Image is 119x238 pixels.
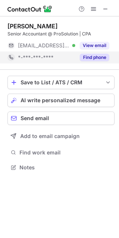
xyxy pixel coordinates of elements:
[7,4,52,13] img: ContactOut v5.3.10
[18,42,70,49] span: [EMAIL_ADDRESS][DOMAIN_NAME]
[7,147,115,158] button: Find work email
[19,164,112,171] span: Notes
[80,42,109,49] button: Reveal Button
[7,112,115,125] button: Send email
[21,115,49,121] span: Send email
[7,162,115,173] button: Notes
[20,133,80,139] span: Add to email campaign
[7,76,115,89] button: save-profile-one-click
[19,149,112,156] span: Find work email
[21,97,100,103] span: AI write personalized message
[7,94,115,107] button: AI write personalized message
[21,79,101,85] div: Save to List / ATS / CRM
[7,22,58,30] div: [PERSON_NAME]
[7,31,115,37] div: Senior Accountant @ ProSolution | CPA
[7,129,115,143] button: Add to email campaign
[80,54,109,61] button: Reveal Button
